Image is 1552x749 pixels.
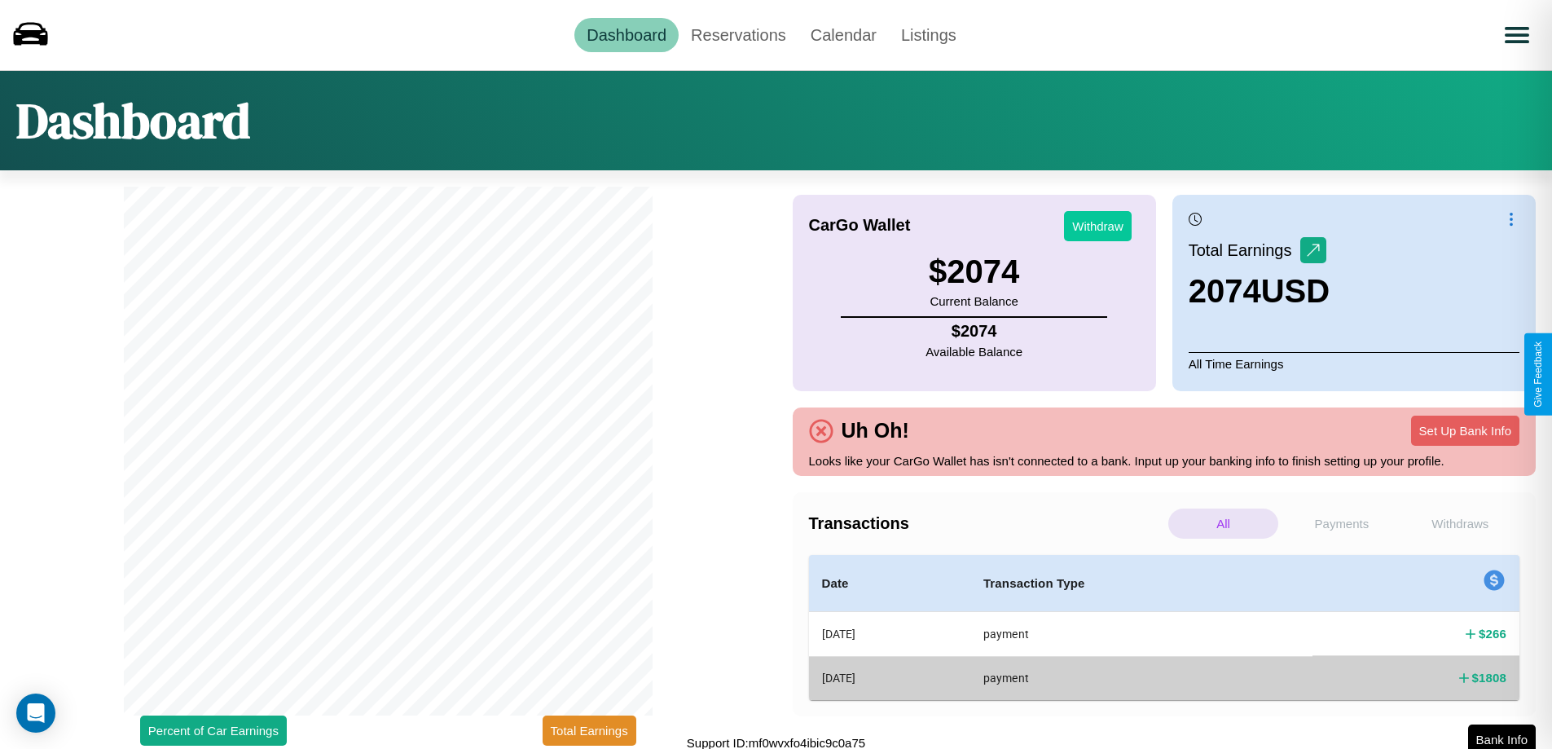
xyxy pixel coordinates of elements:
[809,216,911,235] h4: CarGo Wallet
[679,18,798,52] a: Reservations
[1532,341,1544,408] div: Give Feedback
[809,612,970,657] th: [DATE]
[16,87,250,154] h1: Dashboard
[1479,625,1506,642] h4: $ 266
[809,555,1520,700] table: simple table
[833,419,917,443] h4: Uh Oh!
[1189,273,1330,310] h3: 2074 USD
[822,574,957,593] h4: Date
[1472,669,1506,686] h4: $ 1808
[543,716,636,746] button: Total Earnings
[929,253,1019,290] h3: $ 2074
[970,612,1313,657] th: payment
[889,18,969,52] a: Listings
[1064,211,1132,241] button: Withdraw
[970,656,1313,699] th: payment
[1286,509,1396,539] p: Payments
[574,18,679,52] a: Dashboard
[1189,352,1519,375] p: All Time Earnings
[809,656,970,699] th: [DATE]
[798,18,889,52] a: Calendar
[1189,236,1300,265] p: Total Earnings
[1168,509,1278,539] p: All
[809,514,1164,533] h4: Transactions
[809,450,1520,472] p: Looks like your CarGo Wallet has isn't connected to a bank. Input up your banking info to finish ...
[925,341,1022,363] p: Available Balance
[16,694,55,733] div: Open Intercom Messenger
[929,290,1019,312] p: Current Balance
[983,574,1300,593] h4: Transaction Type
[1405,509,1515,539] p: Withdraws
[1494,12,1540,58] button: Open menu
[140,716,287,746] button: Percent of Car Earnings
[925,322,1022,341] h4: $ 2074
[1411,416,1519,446] button: Set Up Bank Info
